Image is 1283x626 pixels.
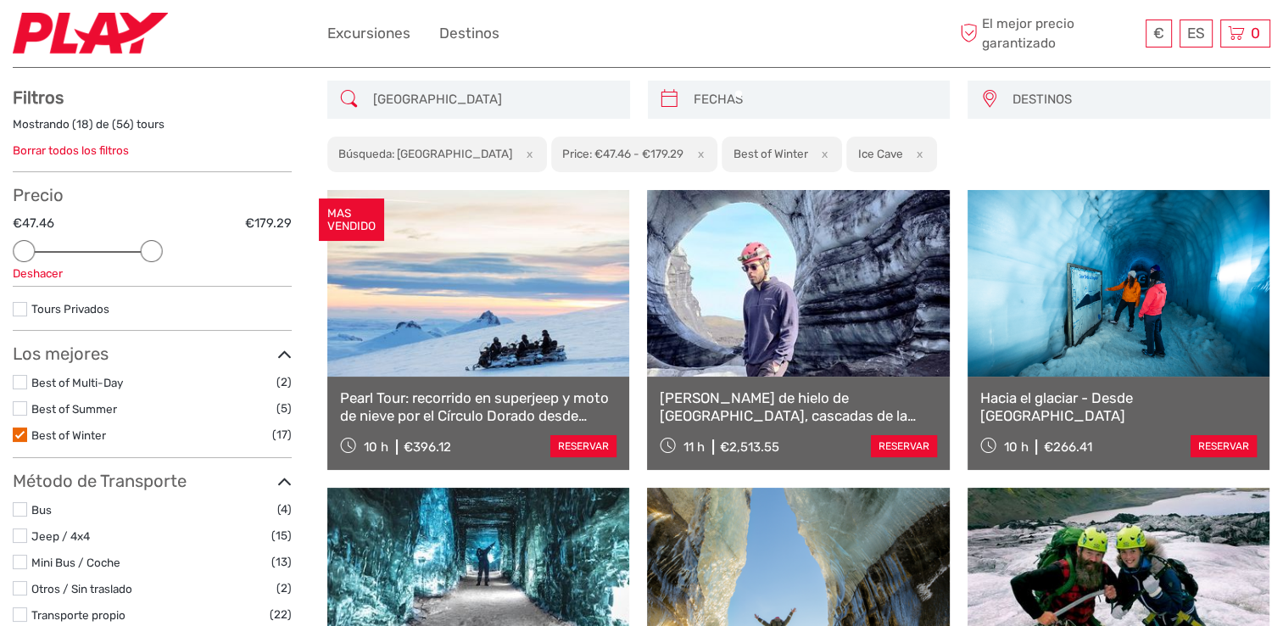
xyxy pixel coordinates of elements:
[13,13,168,54] img: 2467-7e1744d7-2434-4362-8842-68c566c31c52_logo_small.jpg
[319,198,384,241] div: MAS VENDIDO
[660,389,936,424] a: [PERSON_NAME] de hielo de [GEOGRAPHIC_DATA], cascadas de la costa sur y [GEOGRAPHIC_DATA] privada
[245,215,292,232] label: €179.29
[364,439,388,455] span: 10 h
[515,145,538,163] button: x
[272,425,292,444] span: (17)
[687,85,942,115] input: FECHAS
[31,582,132,595] a: Otros / Sin traslado
[1003,439,1028,455] span: 10 h
[1248,25,1263,42] span: 0
[439,21,499,46] a: Destinos
[13,87,64,108] strong: Filtros
[31,503,52,517] a: Bus
[1005,86,1262,114] button: DESTINOS
[683,439,705,455] span: 11 h
[276,578,292,598] span: (2)
[31,556,120,569] a: Mini Bus / Coche
[24,30,192,43] p: We're away right now. Please check back later!
[277,500,292,519] span: (4)
[13,185,292,205] h3: Precio
[270,605,292,624] span: (22)
[980,389,1257,424] a: Hacia el glaciar - Desde [GEOGRAPHIC_DATA]
[1043,439,1091,455] div: €266.41
[13,143,129,157] a: Borrar todos los filtros
[13,116,292,143] div: Mostrando ( ) de ( ) tours
[1180,20,1213,48] div: ES
[116,116,130,132] label: 56
[31,529,90,543] a: Jeep / 4x4
[31,376,123,389] a: Best of Multi-Day
[271,526,292,545] span: (15)
[76,116,89,132] label: 18
[13,344,292,364] h3: Los mejores
[562,147,683,160] h2: Price: €47.46 - €179.29
[327,21,410,46] a: Excursiones
[871,435,937,457] a: reservar
[195,26,215,47] button: Open LiveChat chat widget
[956,14,1141,52] span: El mejor precio garantizado
[734,147,808,160] h2: Best of Winter
[720,439,779,455] div: €2,513.55
[338,147,512,160] h2: Búsqueda: [GEOGRAPHIC_DATA]
[13,471,292,491] h3: Método de Transporte
[906,145,929,163] button: x
[13,265,292,282] div: Deshacer
[13,215,54,232] label: €47.46
[366,85,622,115] input: BÚSQUEDA
[550,435,616,457] a: reservar
[404,439,451,455] div: €396.12
[1153,25,1164,42] span: €
[31,302,109,316] a: Tours Privados
[1191,435,1257,457] a: reservar
[31,608,126,622] a: Transporte propio
[276,372,292,392] span: (2)
[31,428,106,442] a: Best of Winter
[858,147,903,160] h2: Ice Cave
[271,552,292,572] span: (13)
[31,402,117,416] a: Best of Summer
[686,145,709,163] button: x
[340,389,616,424] a: Pearl Tour: recorrido en superjeep y moto de nieve por el Círculo Dorado desde [GEOGRAPHIC_DATA]
[276,399,292,418] span: (5)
